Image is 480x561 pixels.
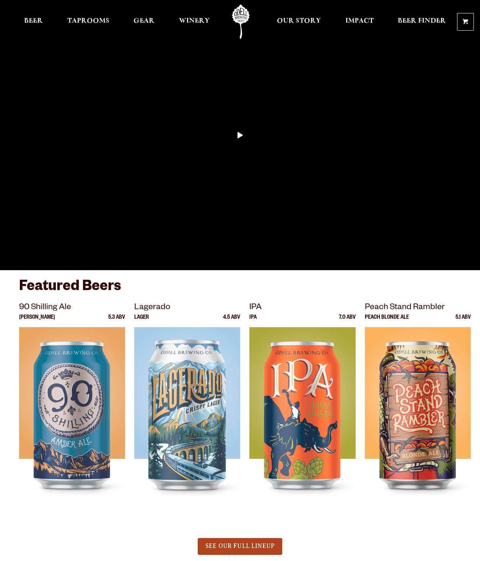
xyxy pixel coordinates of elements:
[205,543,275,550] span: SEE OUR FULL LINEUP
[365,327,471,519] img: Peach Stand Rambler
[365,315,409,327] p: Peach Blonde Ale
[345,18,374,24] span: Impact
[19,301,125,315] p: 90 Shilling Ale
[393,5,451,39] a: Beer Finder
[129,5,159,39] a: Gear
[67,18,109,24] span: Taprooms
[249,301,355,519] a: IPA IPA 7.0 ABV IPA IPA
[134,327,240,519] img: Lagerado
[198,538,282,555] a: SEE OUR FULL LINEUP
[226,5,255,39] a: Odell Home
[223,315,240,327] p: 4.5 ABV
[365,301,471,519] a: Peach Stand Rambler Peach Blonde Ale 5.1 ABV Peach Stand Rambler Peach Stand Rambler
[398,18,446,24] span: Beer Finder
[365,301,471,315] p: Peach Stand Rambler
[249,327,355,519] img: IPA
[179,18,210,24] span: Winery
[62,5,114,39] a: Taprooms
[134,301,240,315] p: Lagerado
[19,315,55,327] p: [PERSON_NAME]
[24,18,43,24] span: Beer
[249,315,257,327] p: IPA
[340,5,379,39] a: Impact
[277,18,321,24] span: Our Story
[174,5,215,39] a: Winery
[456,315,471,327] p: 5.1 ABV
[134,301,240,519] a: Lagerado Lager 4.5 ABV Lagerado Lagerado
[19,301,125,519] a: 90 Shilling Ale [PERSON_NAME] 5.3 ABV 90 Shilling Ale 90 Shilling Ale
[249,301,355,315] p: IPA
[19,5,48,39] a: Beer
[272,5,326,39] a: Our Story
[339,315,356,327] p: 7.0 ABV
[134,315,149,327] p: Lager
[19,278,461,301] h3: Featured Beers
[133,18,155,24] span: Gear
[19,327,125,519] img: 90 Shilling Ale
[108,315,125,327] p: 5.3 ABV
